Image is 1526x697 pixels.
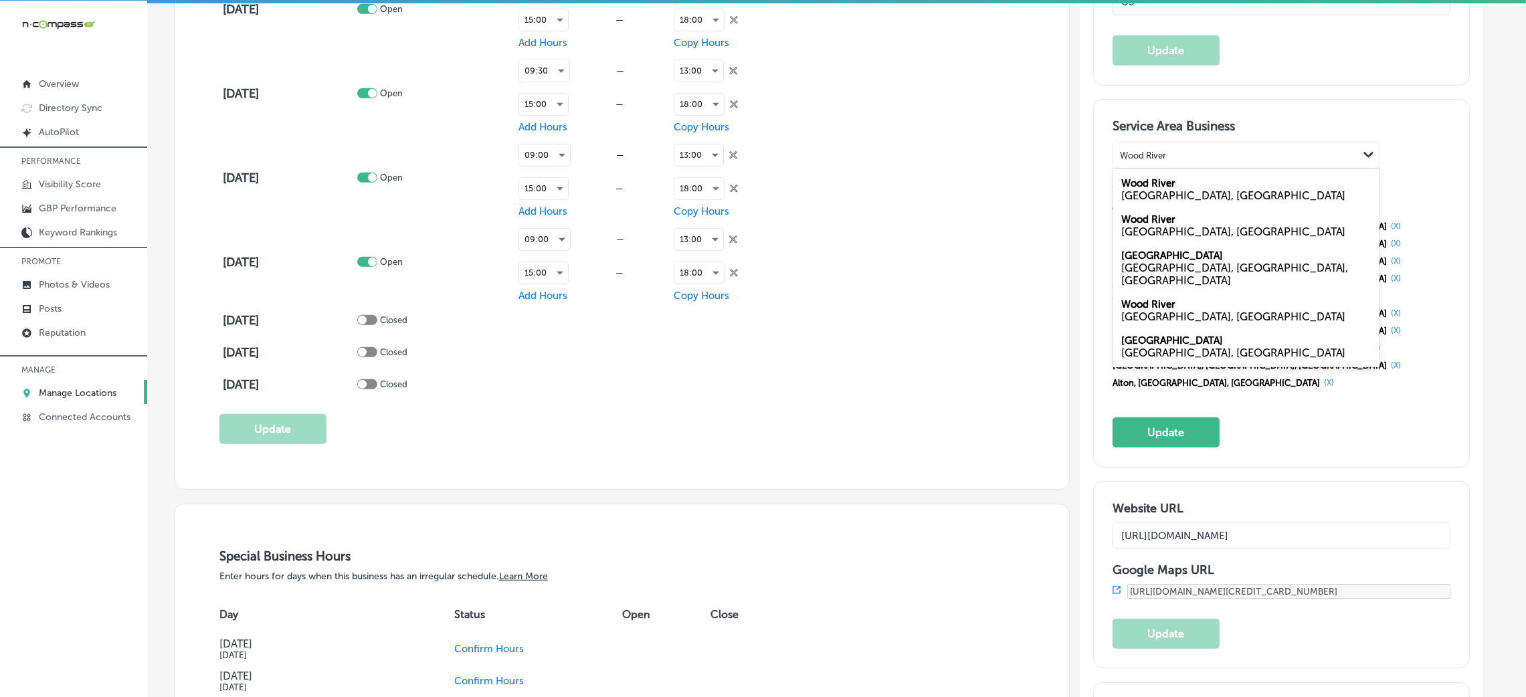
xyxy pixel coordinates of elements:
[1121,298,1175,310] label: Wood River
[569,183,670,193] div: —
[674,37,729,49] span: Copy Hours
[219,414,326,444] button: Update
[571,234,670,244] div: —
[622,595,710,633] th: Open
[674,94,724,115] div: 18:00
[219,650,417,660] h5: [DATE]
[223,345,354,360] h4: [DATE]
[519,144,570,166] div: 09:00
[454,675,524,687] span: Confirm Hours
[674,60,723,82] div: 13:00
[499,571,548,582] a: Learn More
[219,637,417,650] h4: [DATE]
[519,94,568,115] div: 15:00
[1121,346,1371,359] div: IL, USA
[1121,213,1175,225] label: Wood River
[519,178,568,199] div: 15:00
[1113,221,1388,231] span: [GEOGRAPHIC_DATA], [GEOGRAPHIC_DATA], [GEOGRAPHIC_DATA]
[39,411,130,423] p: Connected Accounts
[519,229,570,250] div: 09:00
[39,387,116,399] p: Manage Locations
[1121,262,1371,287] div: Richmond, RI, USA
[519,262,568,284] div: 15:00
[223,86,354,101] h4: [DATE]
[454,643,524,655] span: Confirm Hours
[1113,361,1388,371] span: [GEOGRAPHIC_DATA], [GEOGRAPHIC_DATA], [GEOGRAPHIC_DATA]
[21,18,95,31] img: 660ab0bf-5cc7-4cb8-ba1c-48b5ae0f18e60NCTV_CLogo_TV_Black_-500x88.png
[1113,184,1207,194] span: Selected Service Area(s)
[519,9,568,31] div: 15:00
[223,255,354,270] h4: [DATE]
[674,229,723,250] div: 13:00
[219,670,417,682] h4: [DATE]
[1113,326,1388,336] span: [GEOGRAPHIC_DATA], [GEOGRAPHIC_DATA], [GEOGRAPHIC_DATA]
[1113,291,1326,301] span: Marine, [GEOGRAPHIC_DATA], [GEOGRAPHIC_DATA]
[1113,256,1388,266] span: [GEOGRAPHIC_DATA], [GEOGRAPHIC_DATA], [GEOGRAPHIC_DATA]
[219,682,417,692] h5: [DATE]
[1388,238,1406,249] button: (X)
[674,205,729,217] span: Copy Hours
[518,290,567,302] span: Add Hours
[380,347,407,357] p: Closed
[39,126,79,138] p: AutoPilot
[1121,310,1371,323] div: WI, USA
[380,88,403,98] p: Open
[674,121,729,133] span: Copy Hours
[454,595,622,633] th: Status
[1113,35,1220,66] button: Update
[223,313,354,328] h4: [DATE]
[380,379,407,389] p: Closed
[1113,522,1450,549] input: Add Location Website
[674,262,724,284] div: 18:00
[1388,325,1406,336] button: (X)
[219,549,1024,564] h3: Special Business Hours
[1388,221,1406,231] button: (X)
[1113,501,1450,516] h3: Website URL
[223,377,354,392] h4: [DATE]
[1113,118,1450,138] h3: Service Area Business
[219,595,455,633] th: Day
[39,203,116,214] p: GBP Performance
[39,227,117,238] p: Keyword Rankings
[39,279,110,290] p: Photos & Videos
[571,150,670,160] div: —
[674,178,724,199] div: 18:00
[1121,177,1175,189] label: Wood River
[223,171,354,185] h4: [DATE]
[1388,360,1406,371] button: (X)
[1121,225,1371,238] div: NE, USA
[219,571,1024,582] p: Enter hours for days when this business has an irregular schedule.
[1113,239,1388,249] span: [GEOGRAPHIC_DATA], [GEOGRAPHIC_DATA], [GEOGRAPHIC_DATA]
[1121,334,1223,346] label: Wood River Township
[1388,256,1406,266] button: (X)
[569,99,670,109] div: —
[518,37,567,49] span: Add Hours
[1113,308,1388,318] span: [GEOGRAPHIC_DATA], [GEOGRAPHIC_DATA], [GEOGRAPHIC_DATA]
[39,78,79,90] p: Overview
[1113,274,1388,284] span: [GEOGRAPHIC_DATA], [GEOGRAPHIC_DATA], [GEOGRAPHIC_DATA]
[39,102,102,114] p: Directory Sync
[380,315,407,325] p: Closed
[1113,343,1367,353] span: [PERSON_NAME], [GEOGRAPHIC_DATA], [GEOGRAPHIC_DATA]
[674,290,729,302] span: Copy Hours
[1388,308,1406,318] button: (X)
[519,60,569,82] div: 09:30
[39,303,62,314] p: Posts
[1121,189,1371,202] div: IL, USA
[380,257,403,267] p: Open
[518,121,567,133] span: Add Hours
[570,66,670,76] div: —
[1320,377,1338,388] button: (X)
[1113,417,1220,447] button: Update
[1113,619,1220,649] button: Update
[674,144,723,166] div: 13:00
[39,179,101,190] p: Visibility Score
[518,205,567,217] span: Add Hours
[380,173,403,183] p: Open
[569,268,670,278] div: —
[1121,250,1223,262] label: Wood River Junction
[569,15,670,25] div: —
[1388,273,1406,284] button: (X)
[1113,204,1349,214] span: Glen Carbon, [GEOGRAPHIC_DATA], [GEOGRAPHIC_DATA]
[1113,563,1450,577] h3: Google Maps URL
